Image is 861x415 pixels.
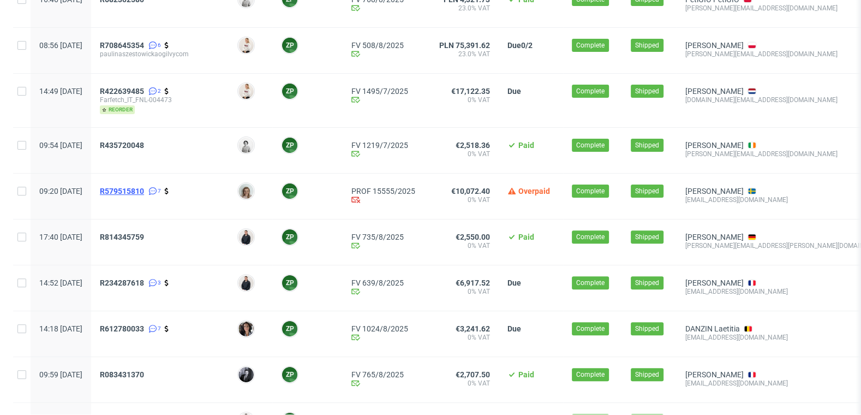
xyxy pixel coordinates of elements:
[507,324,521,333] span: Due
[439,379,490,388] span: 0% VAT
[100,96,220,104] span: Farfetch_IT_FNL-004473
[451,87,490,96] span: €17,122.35
[576,40,605,50] span: Complete
[456,141,490,150] span: €2,518.36
[685,370,744,379] a: [PERSON_NAME]
[39,278,82,287] span: 14:52 [DATE]
[439,150,490,158] span: 0% VAT
[39,324,82,333] span: 14:18 [DATE]
[100,233,146,241] a: R814345759
[39,370,82,379] span: 09:59 [DATE]
[282,229,297,245] figcaption: ZP
[282,138,297,153] figcaption: ZP
[282,38,297,53] figcaption: ZP
[158,278,161,287] span: 3
[439,241,490,250] span: 0% VAT
[635,370,659,380] span: Shipped
[635,40,659,50] span: Shipped
[100,141,146,150] a: R435720048
[521,41,533,50] span: 0/2
[439,195,490,204] span: 0% VAT
[635,186,659,196] span: Shipped
[100,233,144,241] span: R814345759
[518,187,550,195] span: Overpaid
[238,229,254,245] img: Adrian Margula
[576,140,605,150] span: Complete
[100,370,146,379] a: R083431370
[100,278,146,287] a: R234287618
[439,41,490,50] span: PLN 75,391.62
[100,141,144,150] span: R435720048
[146,187,161,195] a: 7
[146,324,161,333] a: 7
[685,278,744,287] a: [PERSON_NAME]
[576,186,605,196] span: Complete
[100,278,144,287] span: R234287618
[100,187,146,195] a: R579515810
[507,87,521,96] span: Due
[576,324,605,334] span: Complete
[238,84,254,99] img: Mari Fok
[351,87,422,96] a: FV 1495/7/2025
[685,187,744,195] a: [PERSON_NAME]
[351,41,422,50] a: FV 508/8/2025
[39,41,82,50] span: 08:56 [DATE]
[351,324,422,333] a: FV 1024/8/2025
[39,141,82,150] span: 09:54 [DATE]
[351,278,422,287] a: FV 639/8/2025
[100,87,146,96] a: R422639485
[439,4,490,13] span: 23.0% VAT
[100,324,146,333] a: R612780033
[100,187,144,195] span: R579515810
[351,370,422,379] a: FV 765/8/2025
[282,183,297,199] figcaption: ZP
[238,138,254,153] img: Dudek Mariola
[238,275,254,290] img: Adrian Margula
[685,141,744,150] a: [PERSON_NAME]
[282,321,297,336] figcaption: ZP
[518,370,534,379] span: Paid
[635,278,659,288] span: Shipped
[685,87,744,96] a: [PERSON_NAME]
[456,278,490,287] span: €6,917.52
[238,321,254,336] img: Moreno Martinez Cristina
[439,50,490,58] span: 23.0% VAT
[518,141,534,150] span: Paid
[282,275,297,290] figcaption: ZP
[439,287,490,296] span: 0% VAT
[635,324,659,334] span: Shipped
[507,41,521,50] span: Due
[456,324,490,333] span: €3,241.62
[685,233,744,241] a: [PERSON_NAME]
[451,187,490,195] span: €10,072.40
[635,232,659,242] span: Shipped
[439,96,490,104] span: 0% VAT
[439,333,490,342] span: 0% VAT
[576,232,605,242] span: Complete
[238,367,254,382] img: Philippe Dubuy
[282,84,297,99] figcaption: ZP
[282,367,297,382] figcaption: ZP
[635,140,659,150] span: Shipped
[39,187,82,195] span: 09:20 [DATE]
[100,87,144,96] span: R422639485
[635,86,659,96] span: Shipped
[238,183,254,199] img: Monika Poźniak
[158,41,161,50] span: 6
[518,233,534,241] span: Paid
[39,233,82,241] span: 17:40 [DATE]
[100,324,144,333] span: R612780033
[100,370,144,379] span: R083431370
[351,141,422,150] a: FV 1219/7/2025
[507,278,521,287] span: Due
[146,278,161,287] a: 3
[146,87,161,96] a: 2
[39,87,82,96] span: 14:49 [DATE]
[158,187,161,195] span: 7
[685,41,744,50] a: [PERSON_NAME]
[456,370,490,379] span: €2,707.50
[576,86,605,96] span: Complete
[158,87,161,96] span: 2
[576,278,605,288] span: Complete
[685,324,740,333] a: DANZIN Laetitia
